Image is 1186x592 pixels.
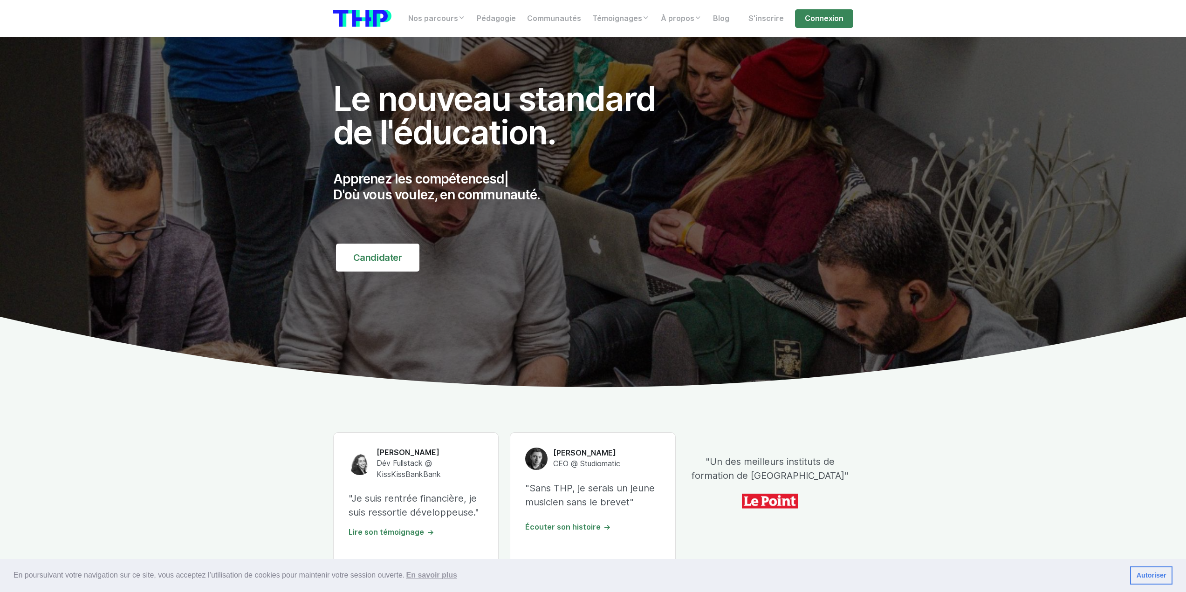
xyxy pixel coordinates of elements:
a: dismiss cookie message [1130,566,1172,585]
a: Connexion [795,9,853,28]
p: "Je suis rentrée financière, je suis ressortie développeuse." [349,491,484,519]
a: learn more about cookies [404,568,459,582]
a: Pédagogie [471,9,521,28]
p: "Sans THP, je serais un jeune musicien sans le brevet" [525,481,660,509]
a: Écouter son histoire [525,523,611,531]
h6: [PERSON_NAME] [553,448,620,458]
p: Apprenez les compétences D'où vous voulez, en communauté. [333,171,676,203]
a: S'inscrire [743,9,789,28]
span: Dév Fullstack @ KissKissBankBank [377,459,441,479]
img: icon [742,490,798,512]
a: À propos [655,9,707,28]
p: "Un des meilleurs instituts de formation de [GEOGRAPHIC_DATA]" [687,455,853,483]
span: | [504,171,508,187]
img: logo [333,10,391,27]
img: Anthony [525,448,548,470]
a: Lire son témoignage [349,528,434,537]
a: Candidater [336,244,419,272]
h6: [PERSON_NAME] [377,448,484,458]
span: CEO @ Studiomatic [553,459,620,468]
span: En poursuivant votre navigation sur ce site, vous acceptez l’utilisation de cookies pour mainteni... [14,568,1123,582]
span: d [496,171,504,187]
a: Témoignages [587,9,655,28]
a: Blog [707,9,735,28]
img: Claire [349,453,371,475]
a: Nos parcours [403,9,471,28]
h1: Le nouveau standard de l'éducation. [333,82,676,149]
a: Communautés [521,9,587,28]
